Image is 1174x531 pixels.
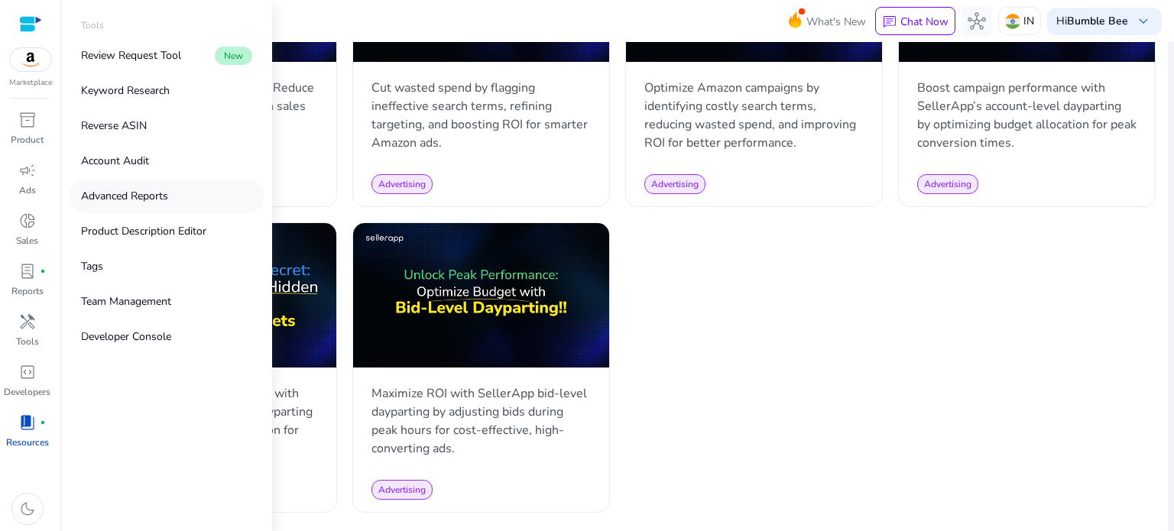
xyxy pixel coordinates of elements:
p: Developers [4,385,50,399]
b: Bumble Bee [1067,14,1128,28]
p: Tools [81,18,104,32]
p: Developer Console [81,329,171,345]
p: Advanced Reports [81,188,168,204]
span: Advertising [924,178,971,190]
p: Tags [81,258,103,274]
p: Optimize Amazon campaigns by identifying costly search terms, reducing wasted spend, and improvin... [644,79,864,152]
p: Reports [11,284,44,298]
p: Team Management [81,293,171,309]
p: Account Audit [81,153,149,169]
p: Reverse ASIN [81,118,147,134]
span: New [215,47,252,65]
img: sddefault.jpg [353,223,609,367]
span: campaign [18,161,37,180]
p: Maximize ROI with SellerApp bid-level dayparting by adjusting bids during peak hours for cost-eff... [371,384,591,458]
p: IN [1023,8,1034,34]
span: inventory_2 [18,111,37,129]
span: Advertising [651,178,699,190]
span: hub [968,12,986,31]
span: fiber_manual_record [40,419,46,426]
p: Cut wasted spend by flagging ineffective search terms, refining targeting, and boosting ROI for s... [371,79,591,152]
p: Boost campaign performance with SellerApp’s account-level dayparting by optimizing budget allocat... [917,79,1137,152]
p: Sales [16,234,38,248]
span: Advertising [378,178,426,190]
p: Product Description Editor [81,223,206,239]
p: Product [11,133,44,147]
span: Advertising [378,484,426,496]
img: amazon.svg [10,48,51,71]
button: hub [962,6,992,37]
p: Chat Now [900,15,949,29]
p: Resources [6,435,49,449]
p: Ads [19,183,36,197]
span: book_4 [18,413,37,432]
p: Keyword Research [81,83,170,99]
span: keyboard_arrow_down [1134,12,1153,31]
p: Review Request Tool [81,47,181,63]
span: code_blocks [18,363,37,381]
span: lab_profile [18,262,37,280]
span: donut_small [18,212,37,230]
span: dark_mode [18,500,37,518]
button: chatChat Now [875,7,955,36]
img: in.svg [1005,14,1020,29]
span: chat [882,15,897,30]
p: Marketplace [9,77,52,89]
span: What's New [806,8,866,35]
span: fiber_manual_record [40,268,46,274]
span: handyman [18,312,37,331]
p: Tools [16,335,39,348]
p: Hi [1056,16,1128,27]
